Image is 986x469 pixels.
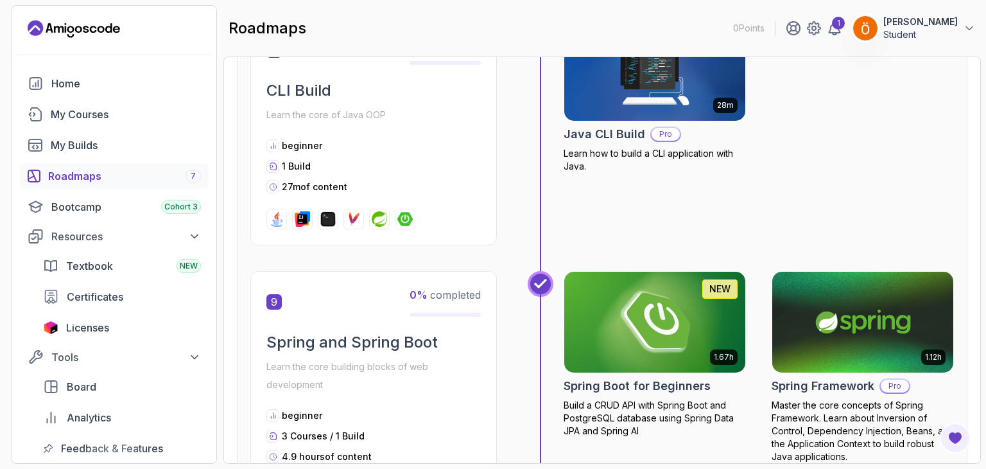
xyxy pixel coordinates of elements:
[717,100,734,111] p: 28m
[372,211,387,227] img: spring logo
[51,107,201,122] div: My Courses
[266,358,481,394] p: Learn the core building blocks of web development
[20,225,209,248] button: Resources
[51,199,201,215] div: Bootcamp
[67,410,111,425] span: Analytics
[772,399,954,463] p: Master the core concepts of Spring Framework. Learn about Inversion of Control, Dependency Inject...
[229,18,306,39] h2: roadmaps
[51,229,201,244] div: Resources
[564,399,746,438] p: Build a CRUD API with Spring Boot and PostgreSQL database using Spring Data JPA and Spring AI
[67,289,123,305] span: Certificates
[282,409,322,422] p: beginner
[410,288,481,301] span: completed
[733,22,765,35] p: 0 Points
[282,430,327,441] span: 3 Courses
[51,350,201,365] div: Tools
[20,194,209,220] a: bootcamp
[191,171,196,181] span: 7
[320,211,336,227] img: terminal logo
[48,168,201,184] div: Roadmaps
[853,16,878,40] img: user profile image
[43,321,58,334] img: jetbrains icon
[330,430,365,441] span: / 1 Build
[282,161,311,172] span: 1 Build
[709,283,731,296] p: NEW
[35,436,209,461] a: feedback
[714,352,734,362] p: 1.67h
[832,17,845,30] div: 1
[266,294,282,310] span: 9
[883,15,958,28] p: [PERSON_NAME]
[20,71,209,96] a: home
[35,284,209,310] a: certificates
[266,106,481,124] p: Learn the core of Java OOP
[564,20,745,121] img: Java CLI Build card
[925,352,942,362] p: 1.12h
[66,258,113,274] span: Textbook
[883,28,958,41] p: Student
[410,288,428,301] span: 0 %
[397,211,413,227] img: spring-boot logo
[20,163,209,189] a: roadmaps
[282,139,322,152] p: beginner
[346,211,361,227] img: maven logo
[20,102,209,127] a: courses
[266,80,481,101] h2: CLI Build
[295,211,310,227] img: intellij logo
[564,125,645,143] h2: Java CLI Build
[564,147,746,173] p: Learn how to build a CLI application with Java.
[67,379,96,394] span: Board
[35,253,209,279] a: textbook
[564,271,746,438] a: Spring Boot for Beginners card1.67hNEWSpring Boot for BeginnersBuild a CRUD API with Spring Boot ...
[282,181,347,193] p: 27m of content
[35,405,209,430] a: analytics
[564,19,746,173] a: Java CLI Build card28mJava CLI BuildProLearn how to build a CLI application with Java.
[282,450,372,463] p: 4.9 hours of content
[51,137,201,153] div: My Builds
[61,441,163,456] span: Feedback & Features
[269,211,284,227] img: java logo
[35,374,209,400] a: board
[652,128,680,141] p: Pro
[852,15,976,41] button: user profile image[PERSON_NAME]Student
[560,269,750,376] img: Spring Boot for Beginners card
[164,202,198,212] span: Cohort 3
[772,377,874,395] h2: Spring Framework
[35,315,209,341] a: licenses
[827,21,842,36] a: 1
[180,261,198,271] span: NEW
[881,380,909,393] p: Pro
[266,332,481,353] h2: Spring and Spring Boot
[772,271,954,464] a: Spring Framework card1.12hSpring FrameworkProMaster the core concepts of Spring Framework. Learn ...
[564,377,711,395] h2: Spring Boot for Beginners
[20,346,209,369] button: Tools
[66,320,109,335] span: Licenses
[51,76,201,91] div: Home
[772,272,953,373] img: Spring Framework card
[28,19,120,39] a: Landing page
[940,423,971,454] button: Open Feedback Button
[20,132,209,158] a: builds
